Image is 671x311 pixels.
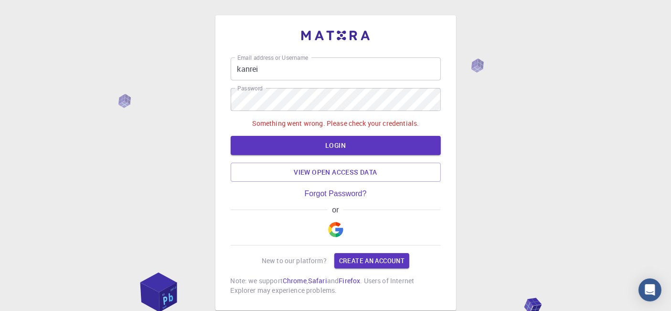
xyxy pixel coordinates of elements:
[339,276,360,285] a: Firefox
[305,189,367,198] a: Forgot Password?
[231,276,441,295] p: Note: we support , and . Users of Internet Explorer may experience problems.
[262,256,327,266] p: New to our platform?
[308,276,327,285] a: Safari
[328,222,343,237] img: Google
[237,84,263,92] label: Password
[237,54,308,62] label: Email address or Username
[639,278,661,301] div: Open Intercom Messenger
[231,163,441,182] a: View open access data
[328,206,343,214] span: or
[252,119,419,128] p: Something went wrong. Please check your credentials.
[231,136,441,155] button: LOGIN
[283,276,307,285] a: Chrome
[334,253,409,268] a: Create an account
